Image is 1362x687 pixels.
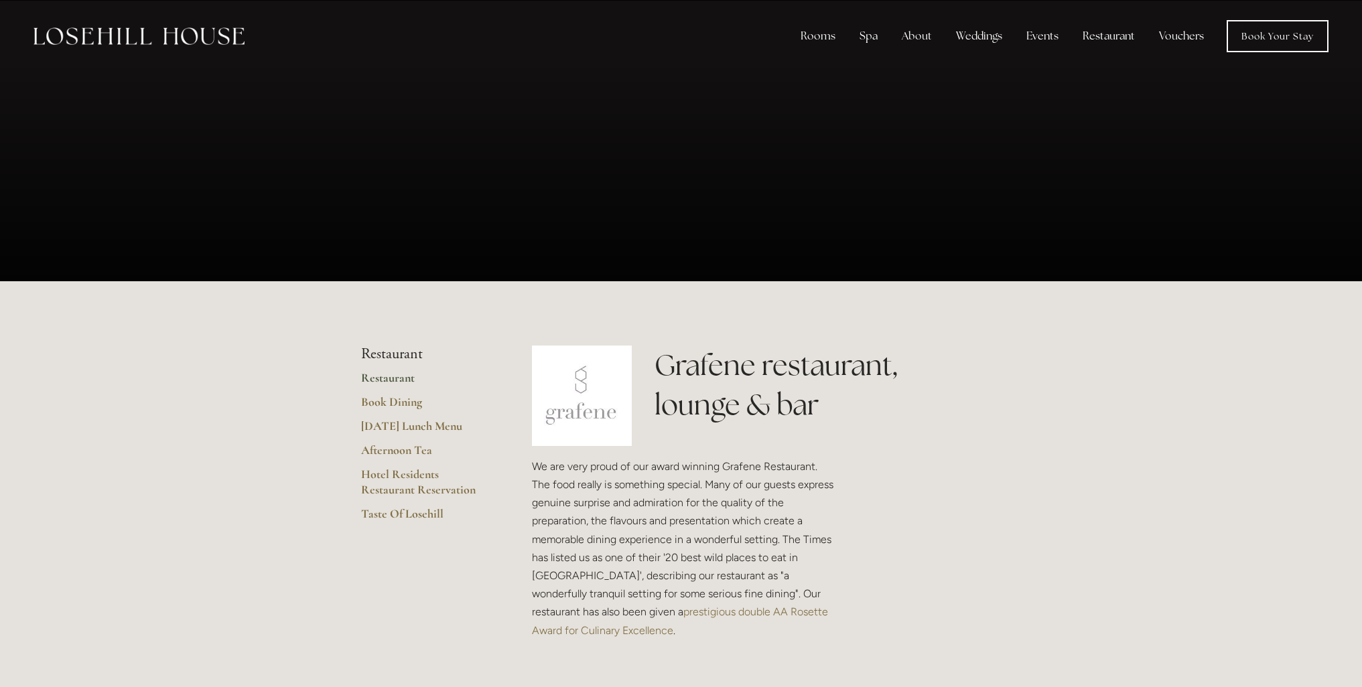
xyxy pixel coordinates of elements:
[1148,23,1215,50] a: Vouchers
[1072,23,1146,50] div: Restaurant
[361,394,489,418] a: Book Dining
[849,23,888,50] div: Spa
[361,467,489,506] a: Hotel Residents Restaurant Reservation
[361,418,489,443] a: [DATE] Lunch Menu
[361,346,489,363] li: Restaurant
[1227,20,1329,52] a: Book Your Stay
[945,23,1013,50] div: Weddings
[532,605,831,636] a: prestigious double AA Rosette Award for Culinary Excellence
[361,506,489,530] a: Taste Of Losehill
[1016,23,1069,50] div: Events
[790,23,846,50] div: Rooms
[33,27,245,45] img: Losehill House
[532,457,837,639] p: We are very proud of our award winning Grafene Restaurant. The food really is something special. ...
[655,346,1001,425] h1: Grafene restaurant, lounge & bar
[891,23,943,50] div: About
[532,346,632,446] img: grafene.jpg
[361,443,489,467] a: Afternoon Tea
[361,370,489,394] a: Restaurant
